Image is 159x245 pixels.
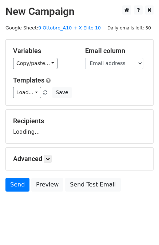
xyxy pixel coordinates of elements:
[5,5,154,18] h2: New Campaign
[13,117,146,136] div: Loading...
[65,178,120,192] a: Send Test Email
[105,25,154,31] a: Daily emails left: 50
[105,24,154,32] span: Daily emails left: 50
[85,47,146,55] h5: Email column
[38,25,101,31] a: 9 Ottobre_A10 + X Elite 10
[13,117,146,125] h5: Recipients
[31,178,63,192] a: Preview
[13,87,41,98] a: Load...
[52,87,71,98] button: Save
[5,178,29,192] a: Send
[13,155,146,163] h5: Advanced
[13,47,74,55] h5: Variables
[5,25,101,31] small: Google Sheet:
[13,76,44,84] a: Templates
[13,58,57,69] a: Copy/paste...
